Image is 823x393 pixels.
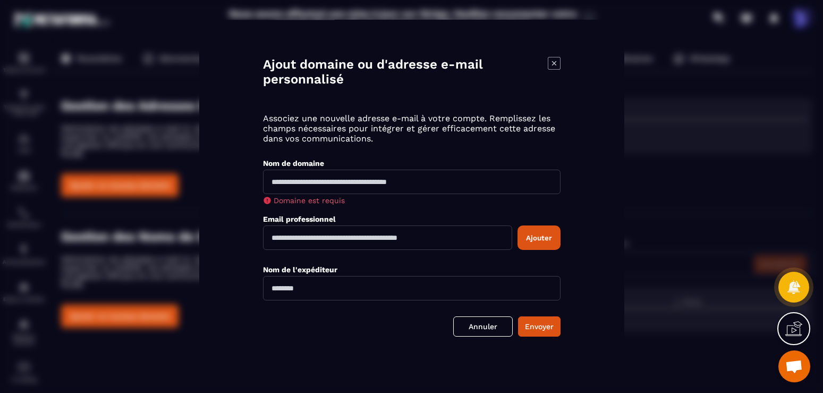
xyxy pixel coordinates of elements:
[263,215,336,223] label: Email professionnel
[263,159,324,168] label: Nom de domaine
[263,57,548,87] h4: Ajout domaine ou d'adresse e-mail personnalisé
[274,196,345,205] span: Domaine est requis
[453,316,513,337] a: Annuler
[263,265,337,274] label: Nom de l'expéditeur
[517,225,561,250] button: Ajouter
[518,316,561,337] button: Envoyer
[778,350,810,382] a: Open chat
[263,113,561,144] p: Associez une nouvelle adresse e-mail à votre compte. Remplissez les champs nécessaires pour intég...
